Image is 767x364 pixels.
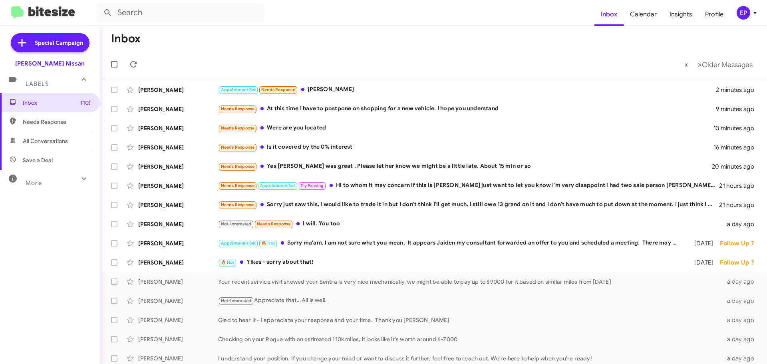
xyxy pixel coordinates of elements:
[218,316,722,324] div: Glad to hear it - I appreciate your response and your time. Thank you [PERSON_NAME]
[138,316,218,324] div: [PERSON_NAME]
[699,3,730,26] a: Profile
[15,60,85,68] div: [PERSON_NAME] Nissan
[702,60,753,69] span: Older Messages
[221,260,234,265] span: 🔥 Hot
[11,33,89,52] a: Special Campaign
[684,259,720,267] div: [DATE]
[138,297,218,305] div: [PERSON_NAME]
[594,3,624,26] a: Inbox
[221,125,255,131] span: Needs Response
[218,143,713,152] div: Is it covered by the 0% interest
[23,137,68,145] span: All Conversations
[218,181,719,190] div: Hi to whom it may concern if this is [PERSON_NAME] just want to let you know I'm very disappoint ...
[218,296,722,305] div: Appreciate that...All is well.
[221,241,256,246] span: Appointment Set
[138,259,218,267] div: [PERSON_NAME]
[722,354,761,362] div: a day ago
[218,335,722,343] div: Checking on your Rogue with an estimated 110k miles, it looks like it's worth around 6-7000
[730,6,758,20] button: EP
[257,221,291,227] span: Needs Response
[26,80,49,88] span: Labels
[221,298,252,303] span: Not-Interested
[138,163,218,171] div: [PERSON_NAME]
[97,3,264,22] input: Search
[138,143,218,151] div: [PERSON_NAME]
[218,278,722,286] div: Your recent service visit showed your Sentra is very nice mechanically, we might be able to pay u...
[737,6,750,20] div: EP
[218,85,716,94] div: [PERSON_NAME]
[221,221,252,227] span: Not-Interested
[716,86,761,94] div: 2 minutes ago
[111,32,141,45] h1: Inbox
[81,99,91,107] span: (10)
[138,105,218,113] div: [PERSON_NAME]
[138,182,218,190] div: [PERSON_NAME]
[138,124,218,132] div: [PERSON_NAME]
[722,278,761,286] div: a day ago
[218,258,684,267] div: Yikes - sorry about that!
[260,183,295,188] span: Appointment Set
[722,297,761,305] div: a day ago
[23,118,91,126] span: Needs Response
[722,316,761,324] div: a day ago
[138,239,218,247] div: [PERSON_NAME]
[697,60,702,70] span: »
[138,220,218,228] div: [PERSON_NAME]
[716,105,761,113] div: 9 minutes ago
[218,162,713,171] div: Yes [PERSON_NAME] was great . Please let her know we might be a little late. About 15 min or so
[221,164,255,169] span: Needs Response
[218,104,716,113] div: At this time I have to postpone on shopping for a new vehicle. I hope you understand
[221,106,255,111] span: Needs Response
[300,183,324,188] span: Try Pausing
[221,87,256,92] span: Appointment Set
[221,183,255,188] span: Needs Response
[713,163,761,171] div: 20 minutes ago
[713,143,761,151] div: 16 minutes ago
[713,124,761,132] div: 13 minutes ago
[684,60,688,70] span: «
[23,156,53,164] span: Save a Deal
[218,354,722,362] div: I understand your position. If you change your mind or want to discuss it further, feel free to r...
[719,201,761,209] div: 21 hours ago
[684,239,720,247] div: [DATE]
[693,56,757,73] button: Next
[138,335,218,343] div: [PERSON_NAME]
[218,239,684,248] div: Sorry ma'am, I am not sure what you mean. It appears Jaiden my consultant forwarded an offer to y...
[218,219,722,229] div: I will. You too
[26,179,42,187] span: More
[23,99,91,107] span: Inbox
[663,3,699,26] a: Insights
[722,220,761,228] div: a day ago
[35,39,83,47] span: Special Campaign
[679,56,693,73] button: Previous
[138,354,218,362] div: [PERSON_NAME]
[720,239,761,247] div: Follow Up ?
[221,145,255,150] span: Needs Response
[218,200,719,209] div: Sorry just saw this, I would like to trade it in but I don't think I'll get much, I still owe 13 ...
[261,241,275,246] span: 🔥 Hot
[261,87,295,92] span: Needs Response
[218,123,713,133] div: Were are you located
[680,56,757,73] nav: Page navigation example
[138,201,218,209] div: [PERSON_NAME]
[221,202,255,207] span: Needs Response
[624,3,663,26] a: Calendar
[138,278,218,286] div: [PERSON_NAME]
[138,86,218,94] div: [PERSON_NAME]
[722,335,761,343] div: a day ago
[720,259,761,267] div: Follow Up ?
[719,182,761,190] div: 21 hours ago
